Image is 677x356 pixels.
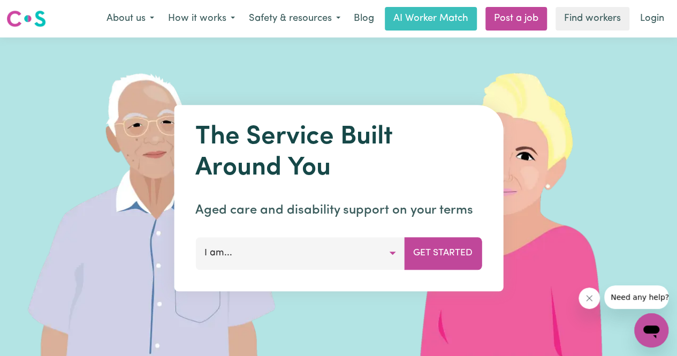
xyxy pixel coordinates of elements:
button: Safety & resources [242,7,347,30]
a: Login [634,7,671,31]
button: How it works [161,7,242,30]
img: Careseekers logo [6,9,46,28]
iframe: Message from company [604,285,668,309]
iframe: Button to launch messaging window [634,313,668,347]
iframe: Close message [579,287,600,309]
p: Aged care and disability support on your terms [195,201,482,220]
h1: The Service Built Around You [195,122,482,184]
button: About us [100,7,161,30]
button: Get Started [404,237,482,269]
a: Post a job [485,7,547,31]
a: Find workers [556,7,629,31]
a: Careseekers logo [6,6,46,31]
span: Need any help? [6,7,65,16]
a: Blog [347,7,381,31]
button: I am... [195,237,405,269]
a: AI Worker Match [385,7,477,31]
